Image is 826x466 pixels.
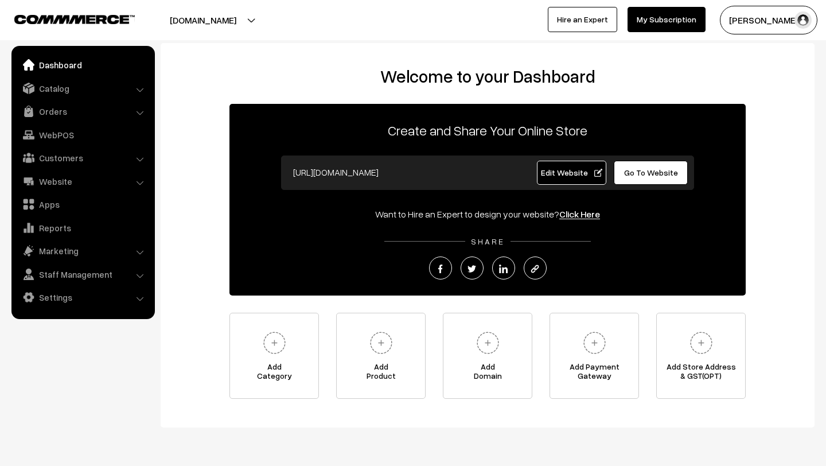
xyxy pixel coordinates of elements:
[14,171,151,192] a: Website
[548,7,617,32] a: Hire an Expert
[465,236,511,246] span: SHARE
[229,120,746,141] p: Create and Share Your Online Store
[14,78,151,99] a: Catalog
[337,362,425,385] span: Add Product
[230,362,318,385] span: Add Category
[130,6,276,34] button: [DOMAIN_NAME]
[229,313,319,399] a: AddCategory
[628,7,706,32] a: My Subscription
[624,168,678,177] span: Go To Website
[550,313,639,399] a: Add PaymentGateway
[579,327,610,359] img: plus.svg
[229,207,746,221] div: Want to Hire an Expert to design your website?
[259,327,290,359] img: plus.svg
[365,327,397,359] img: plus.svg
[794,11,812,29] img: user
[443,362,532,385] span: Add Domain
[14,55,151,75] a: Dashboard
[550,362,638,385] span: Add Payment Gateway
[656,313,746,399] a: Add Store Address& GST(OPT)
[443,313,532,399] a: AddDomain
[472,327,504,359] img: plus.svg
[14,125,151,145] a: WebPOS
[14,147,151,168] a: Customers
[559,208,600,220] a: Click Here
[14,240,151,261] a: Marketing
[336,313,426,399] a: AddProduct
[14,11,115,25] a: COMMMERCE
[14,194,151,215] a: Apps
[657,362,745,385] span: Add Store Address & GST(OPT)
[14,101,151,122] a: Orders
[14,15,135,24] img: COMMMERCE
[537,161,607,185] a: Edit Website
[720,6,817,34] button: [PERSON_NAME]
[14,287,151,308] a: Settings
[172,66,803,87] h2: Welcome to your Dashboard
[685,327,717,359] img: plus.svg
[14,218,151,238] a: Reports
[541,168,602,177] span: Edit Website
[14,264,151,285] a: Staff Management
[614,161,688,185] a: Go To Website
